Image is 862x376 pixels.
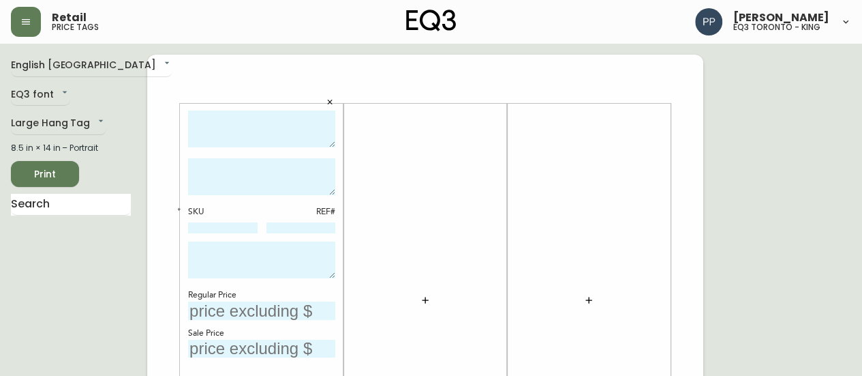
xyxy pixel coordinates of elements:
[188,289,335,302] div: Regular Price
[11,194,131,216] input: Search
[188,328,335,340] div: Sale Price
[406,10,457,31] img: logo
[11,113,106,135] div: Large Hang Tag
[52,23,99,31] h5: price tags
[695,8,722,35] img: 93ed64739deb6bac3372f15ae91c6632
[188,302,335,320] input: price excluding $
[11,84,70,106] div: EQ3 font
[266,206,336,218] div: REF#
[11,55,172,77] div: English [GEOGRAPHIC_DATA]
[733,12,829,23] span: [PERSON_NAME]
[188,340,335,358] input: price excluding $
[52,12,87,23] span: Retail
[733,23,820,31] h5: eq3 toronto - king
[11,142,131,154] div: 8.5 in × 14 in – Portrait
[188,206,258,218] div: SKU
[11,161,79,187] button: Print
[22,166,68,183] span: Print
